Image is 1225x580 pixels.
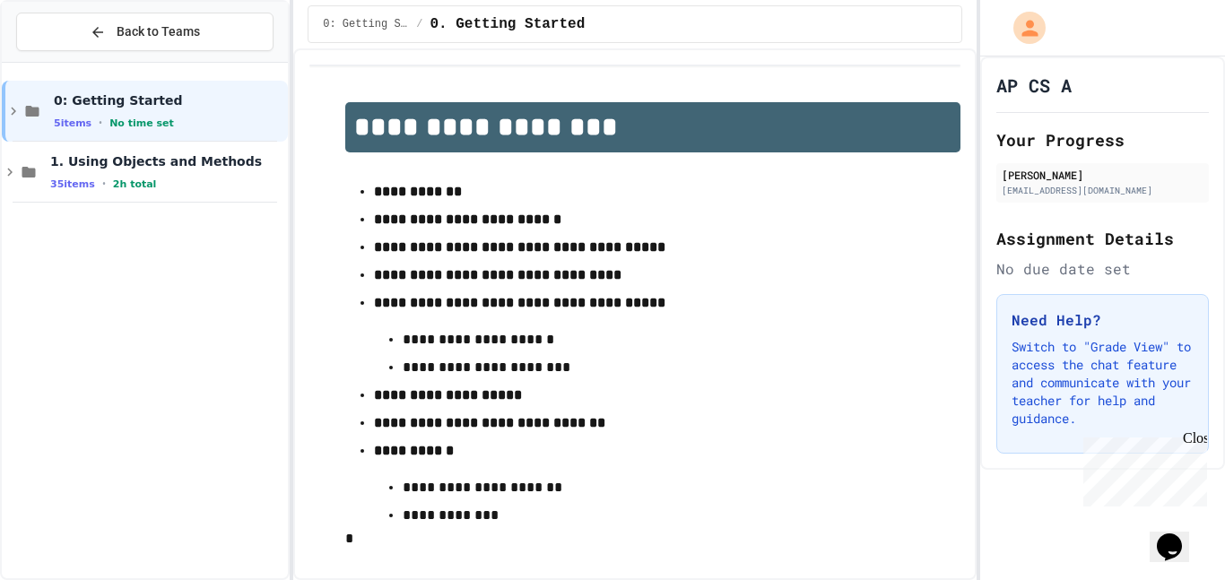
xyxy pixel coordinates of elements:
h2: Your Progress [996,127,1209,152]
iframe: chat widget [1150,508,1207,562]
iframe: chat widget [1076,430,1207,506]
p: Switch to "Grade View" to access the chat feature and communicate with your teacher for help and ... [1012,338,1194,428]
div: [EMAIL_ADDRESS][DOMAIN_NAME] [1002,184,1203,197]
span: 0: Getting Started [323,17,409,31]
div: My Account [995,7,1050,48]
span: No time set [109,117,174,129]
div: Chat with us now!Close [7,7,124,114]
span: Back to Teams [117,22,200,41]
span: 35 items [50,178,95,190]
h1: AP CS A [996,73,1072,98]
span: 1. Using Objects and Methods [50,153,284,169]
button: Back to Teams [16,13,274,51]
span: 2h total [113,178,157,190]
span: 5 items [54,117,91,129]
span: 0. Getting Started [430,13,585,35]
span: • [99,116,102,130]
div: [PERSON_NAME] [1002,167,1203,183]
h3: Need Help? [1012,309,1194,331]
span: 0: Getting Started [54,92,284,108]
div: No due date set [996,258,1209,280]
span: / [416,17,422,31]
h2: Assignment Details [996,226,1209,251]
span: • [102,177,106,191]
